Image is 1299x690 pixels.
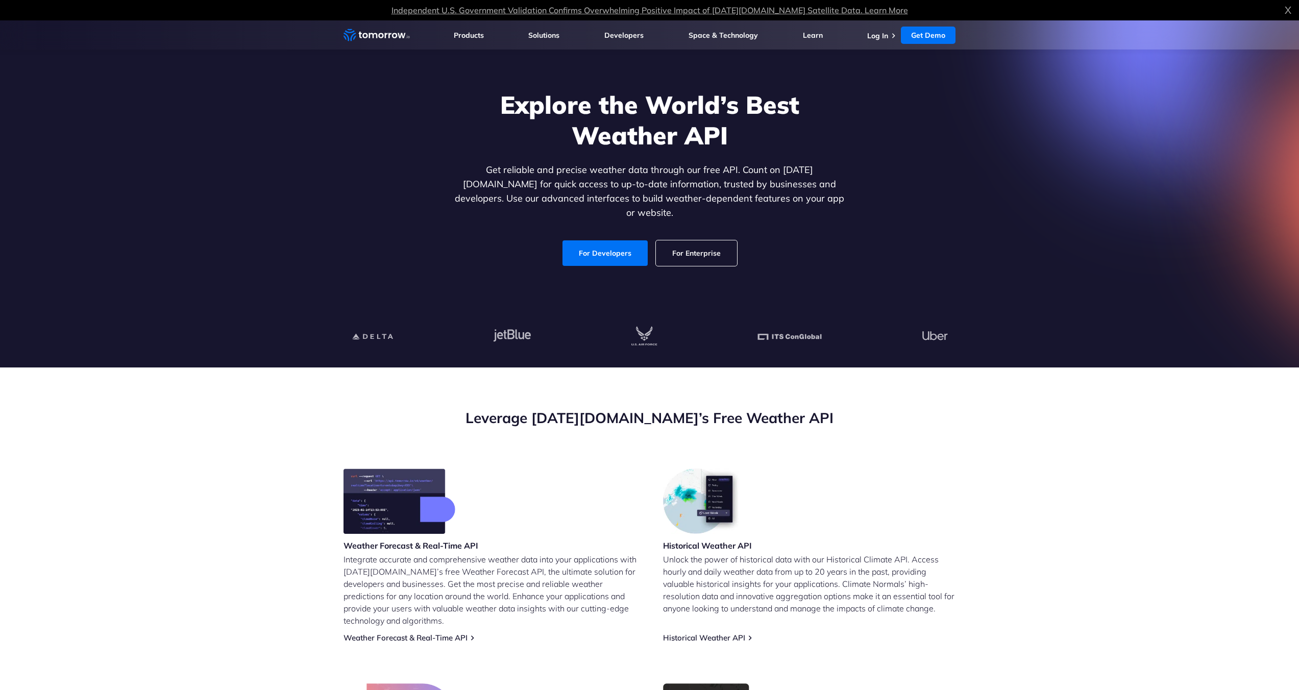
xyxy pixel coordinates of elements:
a: Developers [604,31,644,40]
p: Integrate accurate and comprehensive weather data into your applications with [DATE][DOMAIN_NAME]... [344,553,636,627]
p: Unlock the power of historical data with our Historical Climate API. Access hourly and daily weat... [663,553,956,614]
p: Get reliable and precise weather data through our free API. Count on [DATE][DOMAIN_NAME] for quic... [453,163,847,220]
a: Space & Technology [689,31,758,40]
a: Learn [803,31,823,40]
h2: Leverage [DATE][DOMAIN_NAME]’s Free Weather API [344,408,956,428]
a: For Developers [562,240,648,266]
a: Get Demo [901,27,955,44]
a: Home link [344,28,410,43]
a: Solutions [528,31,559,40]
a: Products [454,31,484,40]
a: Weather Forecast & Real-Time API [344,633,468,643]
a: Independent U.S. Government Validation Confirms Overwhelming Positive Impact of [DATE][DOMAIN_NAM... [391,5,908,15]
a: Historical Weather API [663,633,745,643]
h3: Historical Weather API [663,540,752,551]
a: Log In [867,31,888,40]
h3: Weather Forecast & Real-Time API [344,540,478,551]
h1: Explore the World’s Best Weather API [453,89,847,151]
a: For Enterprise [656,240,737,266]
